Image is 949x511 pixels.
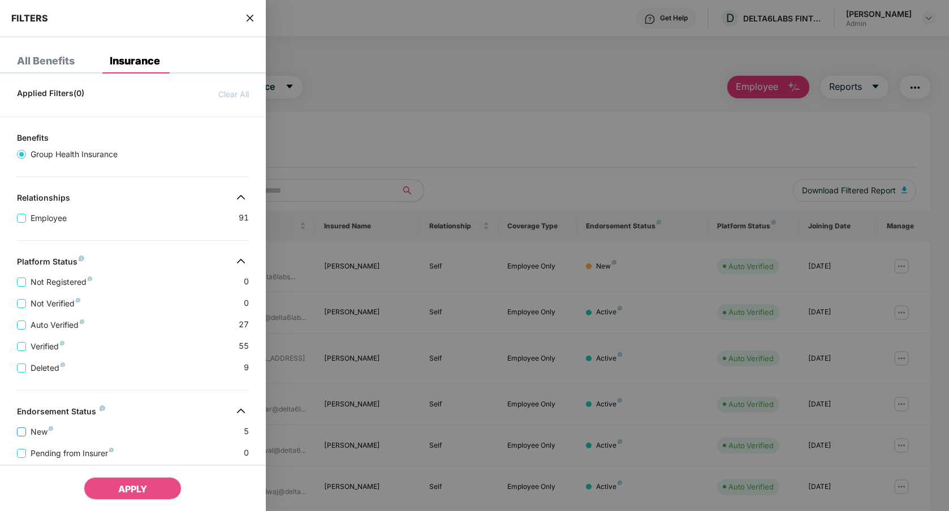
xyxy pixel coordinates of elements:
[100,405,105,411] img: svg+xml;base64,PHN2ZyB4bWxucz0iaHR0cDovL3d3dy53My5vcmcvMjAwMC9zdmciIHdpZHRoPSI4IiBoZWlnaHQ9IjgiIH...
[232,188,250,206] img: svg+xml;base64,PHN2ZyB4bWxucz0iaHR0cDovL3d3dy53My5vcmcvMjAwMC9zdmciIHdpZHRoPSIzMiIgaGVpZ2h0PSIzMi...
[245,12,254,24] span: close
[76,298,80,302] img: svg+xml;base64,PHN2ZyB4bWxucz0iaHR0cDovL3d3dy53My5vcmcvMjAwMC9zdmciIHdpZHRoPSI4IiBoZWlnaHQ9IjgiIH...
[110,55,160,67] div: Insurance
[239,211,249,224] span: 91
[11,12,48,24] span: FILTERS
[109,448,114,452] img: svg+xml;base64,PHN2ZyB4bWxucz0iaHR0cDovL3d3dy53My5vcmcvMjAwMC9zdmciIHdpZHRoPSI4IiBoZWlnaHQ9IjgiIH...
[218,88,249,101] span: Clear All
[60,341,64,345] img: svg+xml;base64,PHN2ZyB4bWxucz0iaHR0cDovL3d3dy53My5vcmcvMjAwMC9zdmciIHdpZHRoPSI4IiBoZWlnaHQ9IjgiIH...
[26,148,122,161] span: Group Health Insurance
[239,318,249,331] span: 27
[239,340,249,353] span: 55
[88,276,92,281] img: svg+xml;base64,PHN2ZyB4bWxucz0iaHR0cDovL3d3dy53My5vcmcvMjAwMC9zdmciIHdpZHRoPSI4IiBoZWlnaHQ9IjgiIH...
[26,297,85,310] span: Not Verified
[232,402,250,420] img: svg+xml;base64,PHN2ZyB4bWxucz0iaHR0cDovL3d3dy53My5vcmcvMjAwMC9zdmciIHdpZHRoPSIzMiIgaGVpZ2h0PSIzMi...
[26,447,118,460] span: Pending from Insurer
[17,55,75,67] div: All Benefits
[244,275,249,288] span: 0
[26,340,69,353] span: Verified
[17,406,105,420] div: Endorsement Status
[61,362,65,367] img: svg+xml;base64,PHN2ZyB4bWxucz0iaHR0cDovL3d3dy53My5vcmcvMjAwMC9zdmciIHdpZHRoPSI4IiBoZWlnaHQ9IjgiIH...
[17,193,70,206] div: Relationships
[244,361,249,374] span: 9
[244,297,249,310] span: 0
[118,483,147,495] span: APPLY
[26,362,70,374] span: Deleted
[79,255,84,261] img: svg+xml;base64,PHN2ZyB4bWxucz0iaHR0cDovL3d3dy53My5vcmcvMjAwMC9zdmciIHdpZHRoPSI4IiBoZWlnaHQ9IjgiIH...
[17,88,84,101] span: Applied Filters(0)
[49,426,53,431] img: svg+xml;base64,PHN2ZyB4bWxucz0iaHR0cDovL3d3dy53My5vcmcvMjAwMC9zdmciIHdpZHRoPSI4IiBoZWlnaHQ9IjgiIH...
[80,319,84,324] img: svg+xml;base64,PHN2ZyB4bWxucz0iaHR0cDovL3d3dy53My5vcmcvMjAwMC9zdmciIHdpZHRoPSI4IiBoZWlnaHQ9IjgiIH...
[26,212,71,224] span: Employee
[26,426,58,438] span: New
[26,319,89,331] span: Auto Verified
[232,252,250,270] img: svg+xml;base64,PHN2ZyB4bWxucz0iaHR0cDovL3d3dy53My5vcmcvMjAwMC9zdmciIHdpZHRoPSIzMiIgaGVpZ2h0PSIzMi...
[17,257,84,270] div: Platform Status
[26,276,97,288] span: Not Registered
[84,477,182,500] button: APPLY
[244,447,249,460] span: 0
[244,425,249,438] span: 5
